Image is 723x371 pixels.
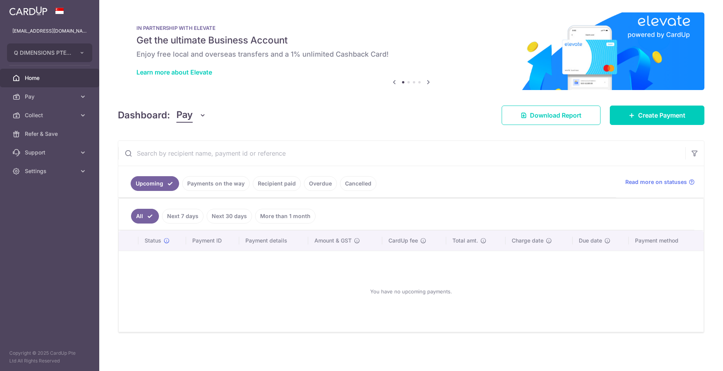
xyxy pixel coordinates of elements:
[255,209,316,224] a: More than 1 month
[25,111,76,119] span: Collect
[207,209,252,224] a: Next 30 days
[629,231,704,251] th: Payment method
[176,108,206,123] button: Pay
[625,178,687,186] span: Read more on statuses
[7,43,92,62] button: Q DIMENSIONS PTE. LTD.
[25,74,76,82] span: Home
[136,25,686,31] p: IN PARTNERSHIP WITH ELEVATE
[136,68,212,76] a: Learn more about Elevate
[610,106,704,125] a: Create Payment
[579,237,602,244] span: Due date
[239,231,308,251] th: Payment details
[186,231,239,251] th: Payment ID
[176,108,193,123] span: Pay
[340,176,376,191] a: Cancelled
[25,167,76,175] span: Settings
[118,12,704,90] img: Renovation banner
[12,27,87,35] p: [EMAIL_ADDRESS][DOMAIN_NAME]
[14,49,71,57] span: Q DIMENSIONS PTE. LTD.
[452,237,478,244] span: Total amt.
[182,176,250,191] a: Payments on the way
[118,108,170,122] h4: Dashboard:
[131,176,179,191] a: Upcoming
[136,50,686,59] h6: Enjoy free local and overseas transfers and a 1% unlimited Cashback Card!
[530,111,582,120] span: Download Report
[502,106,600,125] a: Download Report
[314,237,352,244] span: Amount & GST
[253,176,301,191] a: Recipient paid
[9,6,47,16] img: CardUp
[128,257,694,326] div: You have no upcoming payments.
[625,178,695,186] a: Read more on statuses
[145,237,161,244] span: Status
[388,237,418,244] span: CardUp fee
[25,149,76,156] span: Support
[512,237,544,244] span: Charge date
[118,141,685,166] input: Search by recipient name, payment id or reference
[131,209,159,224] a: All
[25,130,76,138] span: Refer & Save
[25,93,76,101] span: Pay
[162,209,204,224] a: Next 7 days
[136,34,686,47] h5: Get the ultimate Business Account
[304,176,337,191] a: Overdue
[638,111,685,120] span: Create Payment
